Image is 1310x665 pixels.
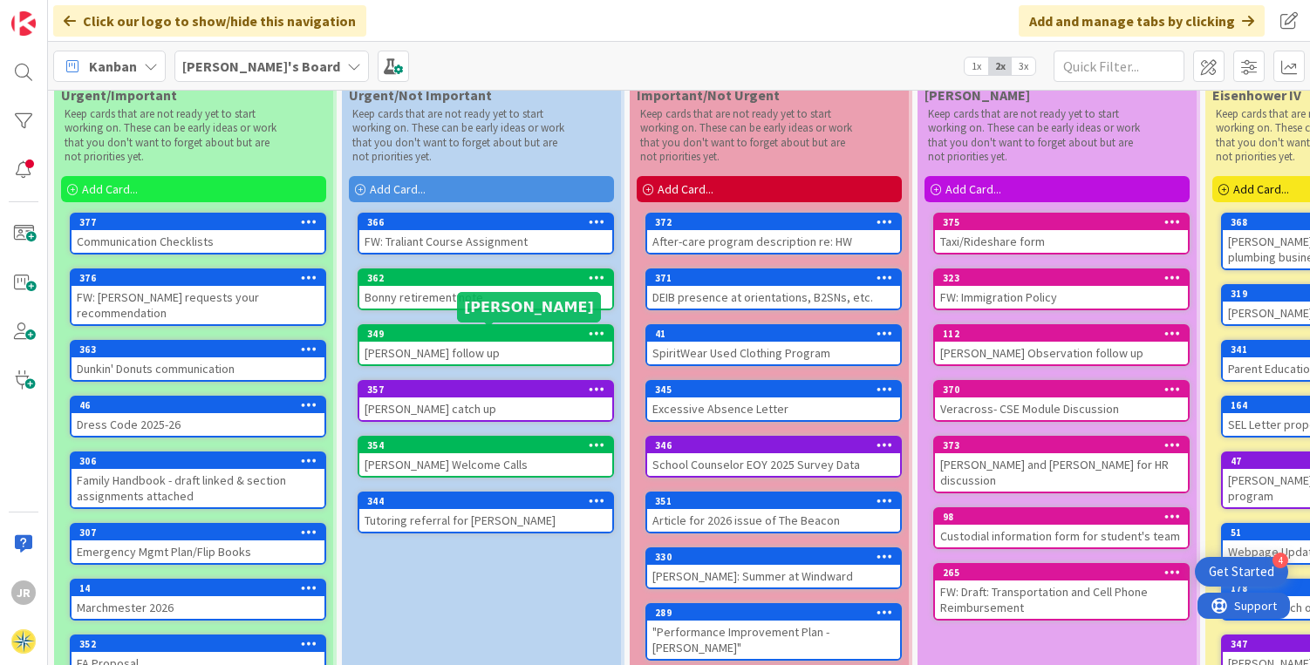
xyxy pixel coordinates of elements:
div: 289 [647,605,900,621]
div: 363 [72,342,324,357]
a: 366FW: Traliant Course Assignment [358,213,614,254]
a: 357[PERSON_NAME] catch up [358,380,614,422]
div: 376FW: [PERSON_NAME] requests your recommendation [72,270,324,324]
div: 375 [943,216,1188,228]
div: Tutoring referral for [PERSON_NAME] [359,509,612,532]
div: "Performance Improvement Plan - [PERSON_NAME]" [647,621,900,659]
div: 371DEIB presence at orientations, B2SNs, etc. [647,270,900,309]
div: Emergency Mgmt Plan/Flip Books [72,540,324,563]
div: 323 [935,270,1188,286]
div: 346School Counselor EOY 2025 Survey Data [647,438,900,476]
a: 377Communication Checklists [70,213,326,254]
div: 371 [647,270,900,286]
p: Keep cards that are not ready yet to start working on. These can be early ideas or work that you ... [352,107,569,164]
a: 289"Performance Improvement Plan - [PERSON_NAME]" [645,603,902,661]
div: 306 [79,455,324,467]
span: Kanban [89,56,137,77]
a: 46Dress Code 2025-26 [70,396,326,438]
div: 377 [72,214,324,230]
div: Add and manage tabs by clicking [1019,5,1265,37]
a: 323FW: Immigration Policy [933,268,1190,310]
p: Keep cards that are not ready yet to start working on. These can be early ideas or work that you ... [928,107,1144,164]
span: Add Card... [658,181,713,197]
span: Eisenhower IV [1212,86,1301,104]
div: 371 [655,272,900,284]
div: 46 [72,397,324,413]
div: 14 [79,582,324,594]
div: Custodial information form for student's team [935,525,1188,547]
div: FW: Immigration Policy [935,286,1188,309]
a: 307Emergency Mgmt Plan/Flip Books [70,523,326,565]
div: 375Taxi/Rideshare form [935,214,1188,253]
div: Family Handbook - draft linked & section assignments attached [72,469,324,507]
div: Bonny retirement note [359,286,612,309]
div: 349 [359,326,612,342]
input: Quick Filter... [1054,51,1184,82]
div: 14Marchmester 2026 [72,580,324,619]
div: Marchmester 2026 [72,596,324,619]
a: 112[PERSON_NAME] Observation follow up [933,324,1190,366]
div: 363Dunkin' Donuts communication [72,342,324,380]
div: 352 [79,638,324,650]
div: 377Communication Checklists [72,214,324,253]
a: 14Marchmester 2026 [70,579,326,621]
span: 2x [988,58,1012,75]
b: [PERSON_NAME]'s Board [182,58,340,75]
span: 3x [1012,58,1035,75]
img: Visit kanbanzone.com [11,11,36,36]
div: 265FW: Draft: Transportation and Cell Phone Reimbursement [935,565,1188,619]
div: Get Started [1209,563,1274,580]
div: 289 [655,607,900,619]
div: 265 [935,565,1188,580]
div: 372 [647,214,900,230]
div: Dress Code 2025-26 [72,413,324,436]
div: 370Veracross- CSE Module Discussion [935,382,1188,420]
a: 376FW: [PERSON_NAME] requests your recommendation [70,268,326,326]
div: 351 [655,495,900,507]
a: 351Article for 2026 issue of The Beacon [645,492,902,533]
div: 344Tutoring referral for [PERSON_NAME] [359,493,612,532]
div: 98 [943,511,1188,523]
div: Click our logo to show/hide this navigation [53,5,366,37]
div: 98Custodial information form for student's team [935,509,1188,547]
div: 323FW: Immigration Policy [935,270,1188,309]
div: 98 [935,509,1188,525]
div: Excessive Absence Letter [647,397,900,420]
div: 330 [655,551,900,563]
div: [PERSON_NAME] Welcome Calls [359,453,612,476]
div: 372After-care program description re: HW [647,214,900,253]
div: 357 [359,382,612,397]
div: SpiritWear Used Clothing Program [647,342,900,364]
div: 349 [367,328,612,340]
span: Add Card... [370,181,426,197]
span: Add Card... [1233,181,1289,197]
div: 370 [935,382,1188,397]
a: 346School Counselor EOY 2025 Survey Data [645,436,902,478]
div: 346 [655,439,900,451]
a: 370Veracross- CSE Module Discussion [933,380,1190,422]
div: FW: Draft: Transportation and Cell Phone Reimbursement [935,580,1188,619]
div: 351 [647,493,900,509]
div: Taxi/Rideshare form [935,230,1188,253]
div: Dunkin' Donuts communication [72,357,324,380]
a: 41SpiritWear Used Clothing Program [645,324,902,366]
div: 366 [359,214,612,230]
span: Lisa [925,86,1030,104]
div: 373 [943,439,1188,451]
div: 362Bonny retirement note [359,270,612,309]
a: 306Family Handbook - draft linked & section assignments attached [70,451,326,509]
div: 354 [359,438,612,453]
div: [PERSON_NAME]: Summer at Windward [647,565,900,587]
div: 14 [72,580,324,596]
div: 366 [367,216,612,228]
span: Urgent/Not Important [349,86,492,104]
a: 363Dunkin' Donuts communication [70,340,326,382]
div: 307 [72,525,324,540]
span: Important/Not Urgent [637,86,780,104]
div: DEIB presence at orientations, B2SNs, etc. [647,286,900,309]
div: 41SpiritWear Used Clothing Program [647,326,900,364]
div: 357[PERSON_NAME] catch up [359,382,612,420]
a: 371DEIB presence at orientations, B2SNs, etc. [645,268,902,310]
div: 306Family Handbook - draft linked & section assignments attached [72,453,324,507]
a: 265FW: Draft: Transportation and Cell Phone Reimbursement [933,563,1190,621]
